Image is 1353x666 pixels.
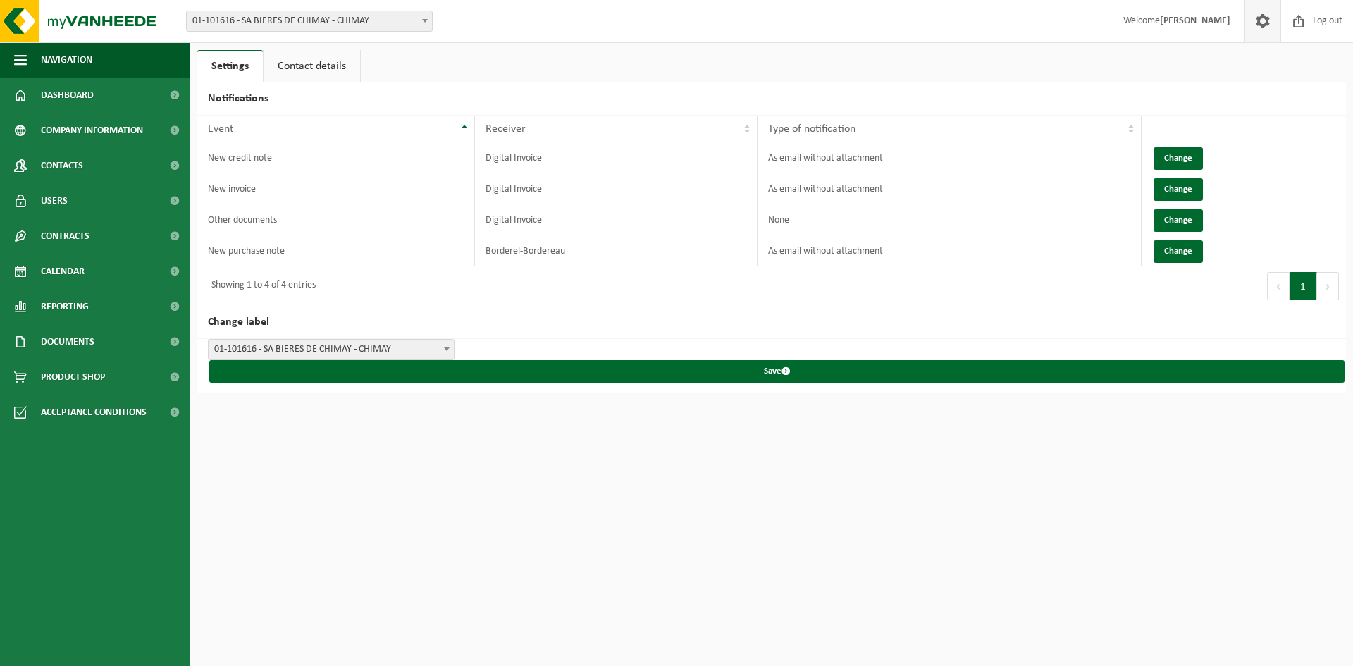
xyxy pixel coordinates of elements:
[1154,240,1203,263] button: Change
[264,50,360,82] a: Contact details
[1317,272,1339,300] button: Next
[204,273,316,299] div: Showing 1 to 4 of 4 entries
[197,50,263,82] a: Settings
[41,218,89,254] span: Contracts
[41,42,92,78] span: Navigation
[1154,147,1203,170] button: Change
[197,82,1346,116] h2: Notifications
[41,254,85,289] span: Calendar
[197,204,475,235] td: Other documents
[209,360,1345,383] button: Save
[1290,272,1317,300] button: 1
[41,183,68,218] span: Users
[41,148,83,183] span: Contacts
[758,235,1142,266] td: As email without attachment
[41,289,89,324] span: Reporting
[41,113,143,148] span: Company information
[41,324,94,359] span: Documents
[758,142,1142,173] td: As email without attachment
[1267,272,1290,300] button: Previous
[41,359,105,395] span: Product Shop
[1160,16,1230,26] strong: [PERSON_NAME]
[1154,178,1203,201] button: Change
[768,123,855,135] span: Type of notification
[208,123,233,135] span: Event
[1154,209,1203,232] button: Change
[197,306,1346,339] h2: Change label
[209,340,454,359] span: 01-101616 - SA BIERES DE CHIMAY - CHIMAY
[486,123,526,135] span: Receiver
[41,78,94,113] span: Dashboard
[197,173,475,204] td: New invoice
[475,204,758,235] td: Digital Invoice
[475,235,758,266] td: Borderel-Bordereau
[186,11,433,32] span: 01-101616 - SA BIERES DE CHIMAY - CHIMAY
[758,204,1142,235] td: None
[208,339,455,360] span: 01-101616 - SA BIERES DE CHIMAY - CHIMAY
[475,173,758,204] td: Digital Invoice
[197,142,475,173] td: New credit note
[187,11,432,31] span: 01-101616 - SA BIERES DE CHIMAY - CHIMAY
[475,142,758,173] td: Digital Invoice
[41,395,147,430] span: Acceptance conditions
[758,173,1142,204] td: As email without attachment
[197,235,475,266] td: New purchase note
